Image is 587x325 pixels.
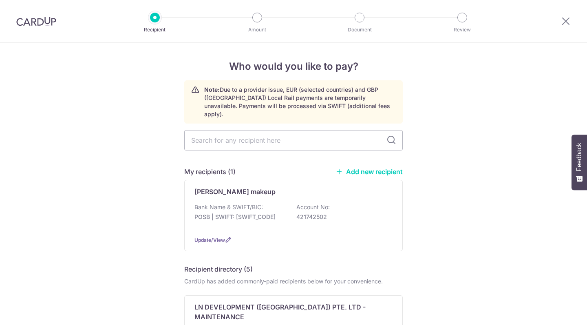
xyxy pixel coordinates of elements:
span: Feedback [576,143,583,171]
h4: Who would you like to pay? [184,59,403,74]
p: Account No: [296,203,330,211]
p: Recipient [125,26,185,34]
h5: My recipients (1) [184,167,236,177]
h5: Recipient directory (5) [184,264,253,274]
p: 421742502 [296,213,388,221]
p: Due to a provider issue, EUR (selected countries) and GBP ([GEOGRAPHIC_DATA]) Local Rail payments... [204,86,396,118]
a: Add new recipient [335,168,403,176]
p: Amount [227,26,287,34]
a: Update/View [194,237,225,243]
img: CardUp [16,16,56,26]
p: [PERSON_NAME] makeup [194,187,276,197]
button: Feedback - Show survey [572,135,587,190]
input: Search for any recipient here [184,130,403,150]
strong: Note: [204,86,220,93]
div: CardUp has added commonly-paid recipients below for your convenience. [184,277,403,285]
p: Bank Name & SWIFT/BIC: [194,203,263,211]
p: Document [329,26,390,34]
p: POSB | SWIFT: [SWIFT_CODE] [194,213,286,221]
p: Review [432,26,492,34]
p: LN DEVELOPMENT ([GEOGRAPHIC_DATA]) PTE. LTD - MAINTENANCE [194,302,383,322]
